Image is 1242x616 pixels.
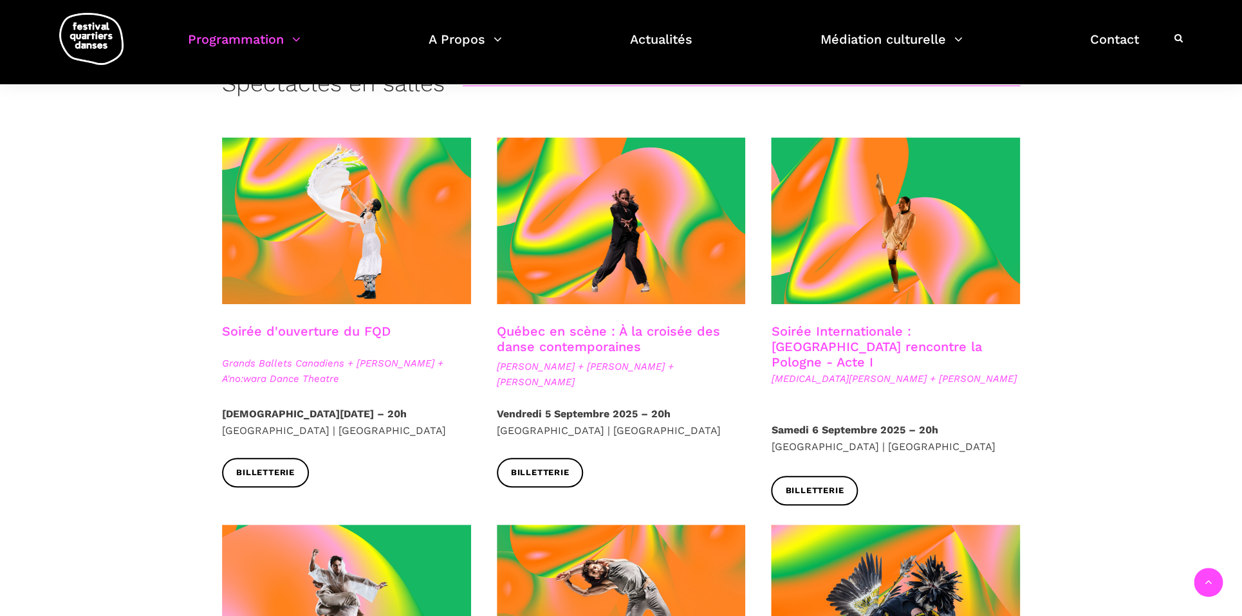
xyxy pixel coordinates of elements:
[1090,28,1139,66] a: Contact
[497,408,671,420] strong: Vendredi 5 Septembre 2025 – 20h
[497,458,584,487] a: Billetterie
[222,408,407,420] strong: [DEMOGRAPHIC_DATA][DATE] – 20h
[236,466,295,480] span: Billetterie
[222,356,471,386] span: Grands Ballets Canadiens + [PERSON_NAME] + A'no:wara Dance Theatre
[771,323,981,370] a: Soirée Internationale : [GEOGRAPHIC_DATA] rencontre la Pologne - Acte I
[497,323,720,354] a: Québec en scène : À la croisée des danse contemporaines
[59,13,124,65] img: logo-fqd-med
[222,70,445,102] h3: Spectacles en salles
[222,323,391,339] a: Soirée d'ouverture du FQD
[497,406,746,439] p: [GEOGRAPHIC_DATA] | [GEOGRAPHIC_DATA]
[188,28,301,66] a: Programmation
[771,476,858,505] a: Billetterie
[222,406,471,439] p: [GEOGRAPHIC_DATA] | [GEOGRAPHIC_DATA]
[771,371,1020,386] span: [MEDICAL_DATA][PERSON_NAME] + [PERSON_NAME]
[785,484,844,498] span: Billetterie
[820,28,962,66] a: Médiation culturelle
[429,28,502,66] a: A Propos
[771,422,1020,455] p: [GEOGRAPHIC_DATA] | [GEOGRAPHIC_DATA]
[511,466,570,480] span: Billetterie
[497,359,746,390] span: [PERSON_NAME] + [PERSON_NAME] + [PERSON_NAME]
[222,458,309,487] a: Billetterie
[630,28,692,66] a: Actualités
[771,424,938,436] strong: Samedi 6 Septembre 2025 – 20h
